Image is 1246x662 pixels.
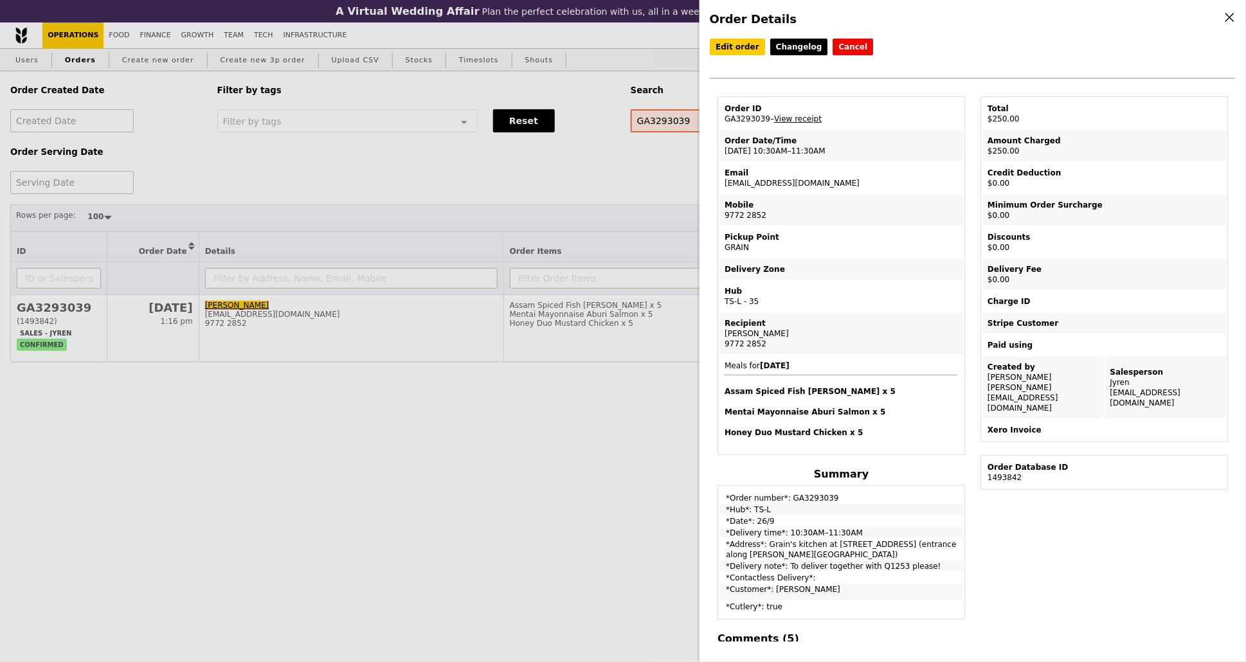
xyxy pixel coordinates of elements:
h4: Honey Duo Mustard Chicken x 5 [725,427,958,438]
td: [PERSON_NAME] [PERSON_NAME][EMAIL_ADDRESS][DOMAIN_NAME] [982,357,1104,418]
div: Amount Charged [988,136,1221,146]
td: *Customer*: [PERSON_NAME] [719,584,963,600]
td: *Cutlery*: true [719,602,963,618]
b: [DATE] [760,361,790,370]
h4: Comments (5) [718,632,965,645]
td: $0.00 [982,259,1226,290]
a: Edit order [710,39,765,55]
div: Xero Invoice [988,425,1221,435]
span: – [770,114,774,123]
div: Minimum Order Surcharge [988,200,1221,210]
div: Salesperson [1110,367,1222,377]
td: *Address*: Grain's kitchen at [STREET_ADDRESS] (entrance along [PERSON_NAME][GEOGRAPHIC_DATA]) [719,539,963,560]
td: *Date*: 26/9 [719,516,963,526]
span: Order Details [710,12,797,26]
div: Delivery Zone [725,264,958,274]
td: GRAIN [719,227,963,258]
td: Jyren [EMAIL_ADDRESS][DOMAIN_NAME] [1105,357,1227,418]
div: Charge ID [988,296,1221,307]
h4: Assam Spiced Fish [PERSON_NAME] x 5 [725,386,958,397]
td: 9772 2852 [719,195,963,226]
td: $0.00 [982,163,1226,193]
td: *Contactless Delivery*: [719,573,963,583]
div: Email [725,168,958,178]
span: Meals for [725,361,958,438]
td: *Delivery time*: 10:30AM–11:30AM [719,528,963,538]
div: Order Database ID [988,462,1221,472]
div: Total [988,103,1221,114]
td: 1493842 [982,457,1226,488]
td: TS-L - 35 [719,281,963,312]
td: *Hub*: TS-L [719,505,963,515]
div: [PERSON_NAME] [725,328,958,339]
td: $0.00 [982,195,1226,226]
td: $0.00 [982,227,1226,258]
div: Mobile [725,200,958,210]
div: Pickup Point [725,232,958,242]
h4: Mentai Mayonnaise Aburi Salmon x 5 [725,407,958,417]
h4: Summary [718,468,965,480]
td: GA3293039 [719,98,963,129]
td: $250.00 [982,130,1226,161]
div: Order Date/Time [725,136,958,146]
a: Changelog [770,39,828,55]
button: Cancel [833,39,873,55]
td: *Order number*: GA3293039 [719,487,963,503]
div: 9772 2852 [725,339,958,349]
div: Stripe Customer [988,318,1221,328]
td: $250.00 [982,98,1226,129]
div: Paid using [988,340,1221,350]
div: Created by [988,362,1099,372]
td: [EMAIL_ADDRESS][DOMAIN_NAME] [719,163,963,193]
td: *Delivery note*: To deliver together with Q1253 please! [719,561,963,571]
div: Discounts [988,232,1221,242]
td: [DATE] 10:30AM–11:30AM [719,130,963,161]
a: View receipt [774,114,822,123]
div: Hub [725,286,958,296]
div: Recipient [725,318,958,328]
div: Order ID [725,103,958,114]
div: Credit Deduction [988,168,1221,178]
div: Delivery Fee [988,264,1221,274]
